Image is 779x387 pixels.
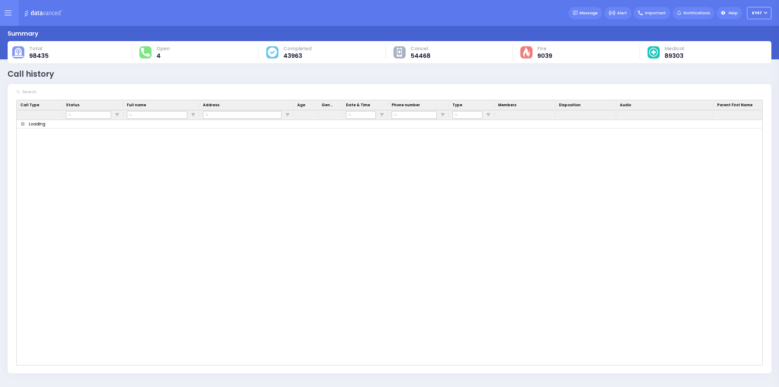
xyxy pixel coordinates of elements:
[24,9,65,17] img: Logo
[559,102,581,108] span: Disposition
[452,111,482,119] input: Type Filter Input
[20,86,112,98] input: Search
[156,46,170,52] span: Open
[285,112,290,117] button: Open Filter Menu
[537,53,552,59] span: 9039
[283,53,312,59] span: 43963
[752,10,762,16] span: KY67
[203,111,281,119] input: Address Filter Input
[322,102,334,108] span: Gender
[346,102,370,108] span: Date & Time
[665,46,684,52] span: Medical
[617,10,627,16] span: Alert
[191,112,196,117] button: Open Filter Menu
[297,102,305,108] span: Age
[29,46,49,52] span: Total
[13,48,23,57] img: total-cause.svg
[20,102,39,108] span: Call Type
[683,10,710,16] span: Notifications
[573,11,578,15] img: message.svg
[8,29,38,38] div: Summary
[410,53,431,59] span: 54468
[66,102,79,108] span: Status
[486,112,491,117] button: Open Filter Menu
[523,47,529,57] img: fire-cause.svg
[665,53,684,59] span: 89303
[346,111,376,119] input: Date & Time Filter Input
[283,46,312,52] span: Completed
[397,48,402,57] img: other-cause.svg
[717,102,753,108] span: Parent First Name
[579,10,598,16] span: Message
[498,102,516,108] span: Members
[392,102,420,108] span: Phone number
[645,10,666,16] span: Important
[29,121,45,127] span: Loading
[537,46,552,52] span: Fire
[141,48,149,56] img: total-response.svg
[440,112,445,117] button: Open Filter Menu
[392,111,437,119] input: Phone number Filter Input
[747,7,771,19] button: KY67
[8,68,54,80] div: Call history
[127,102,146,108] span: Full name
[649,48,658,57] img: medical-cause.svg
[115,112,120,117] button: Open Filter Menu
[410,46,431,52] span: Cancel
[29,53,49,59] span: 98435
[127,111,187,119] input: Full name Filter Input
[156,53,170,59] span: 4
[620,102,631,108] span: Audio
[66,111,111,119] input: Status Filter Input
[203,102,219,108] span: Address
[728,10,738,16] span: Help
[379,112,384,117] button: Open Filter Menu
[268,47,277,57] img: cause-cover.svg
[452,102,462,108] span: Type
